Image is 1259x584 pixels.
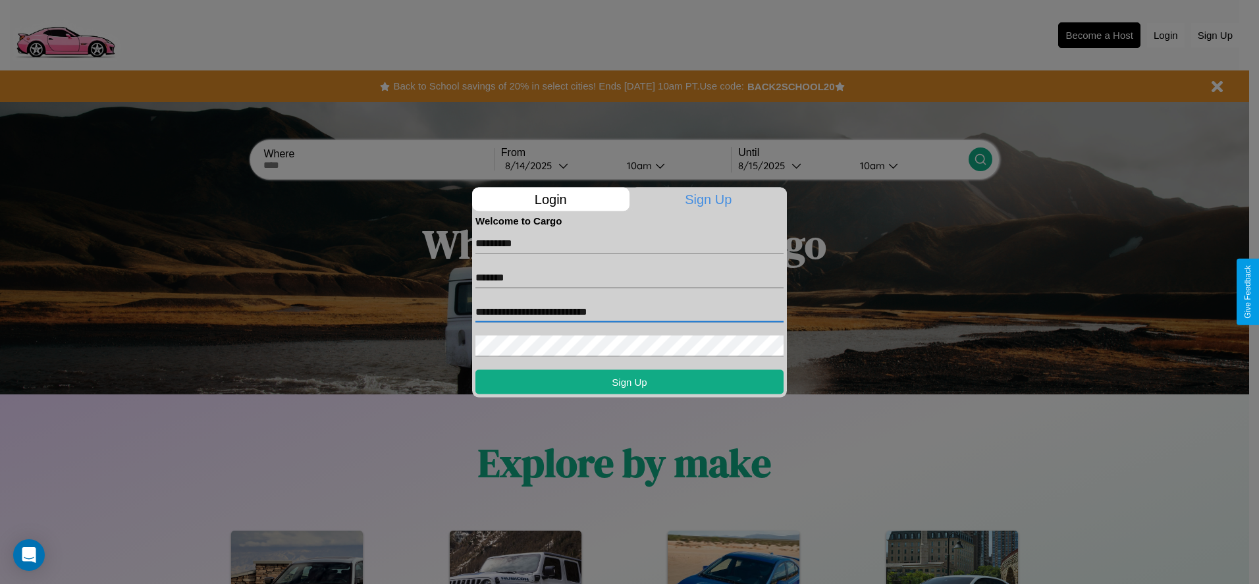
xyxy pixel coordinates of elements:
[13,539,45,571] div: Open Intercom Messenger
[1243,265,1252,319] div: Give Feedback
[472,187,629,211] p: Login
[475,215,784,226] h4: Welcome to Cargo
[475,369,784,394] button: Sign Up
[630,187,788,211] p: Sign Up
